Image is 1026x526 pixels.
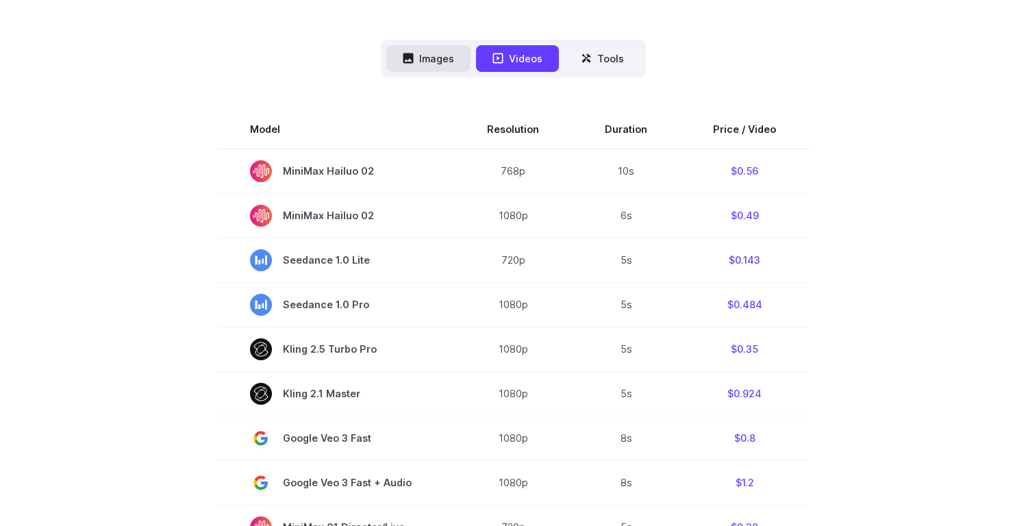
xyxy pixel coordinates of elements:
span: Seedance 1.0 Lite [250,249,421,271]
td: 5s [572,327,680,372]
td: 1080p [454,194,572,238]
td: $0.49 [680,194,809,238]
td: 1080p [454,372,572,416]
td: $0.56 [680,149,809,194]
span: Kling 2.5 Turbo Pro [250,338,421,360]
button: Videos [476,45,559,72]
button: Tools [564,45,640,72]
span: Google Veo 3 Fast [250,427,421,449]
span: MiniMax Hailuo 02 [250,205,421,227]
th: Duration [572,110,680,149]
td: $0.924 [680,372,809,416]
td: 8s [572,461,680,505]
span: Google Veo 3 Fast + Audio [250,472,421,494]
span: Seedance 1.0 Pro [250,294,421,316]
td: 5s [572,283,680,327]
td: 5s [572,372,680,416]
span: MiniMax Hailuo 02 [250,160,421,182]
td: 1080p [454,327,572,372]
td: 5s [572,238,680,283]
td: 768p [454,149,572,194]
td: 6s [572,194,680,238]
th: Resolution [454,110,572,149]
td: $0.143 [680,238,809,283]
td: 1080p [454,283,572,327]
td: 10s [572,149,680,194]
td: $0.484 [680,283,809,327]
td: 8s [572,416,680,461]
button: Images [386,45,471,72]
td: 1080p [454,416,572,461]
span: Kling 2.1 Master [250,383,421,405]
td: 1080p [454,461,572,505]
td: $0.35 [680,327,809,372]
td: 720p [454,238,572,283]
th: Model [217,110,454,149]
td: $0.8 [680,416,809,461]
td: $1.2 [680,461,809,505]
th: Price / Video [680,110,809,149]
